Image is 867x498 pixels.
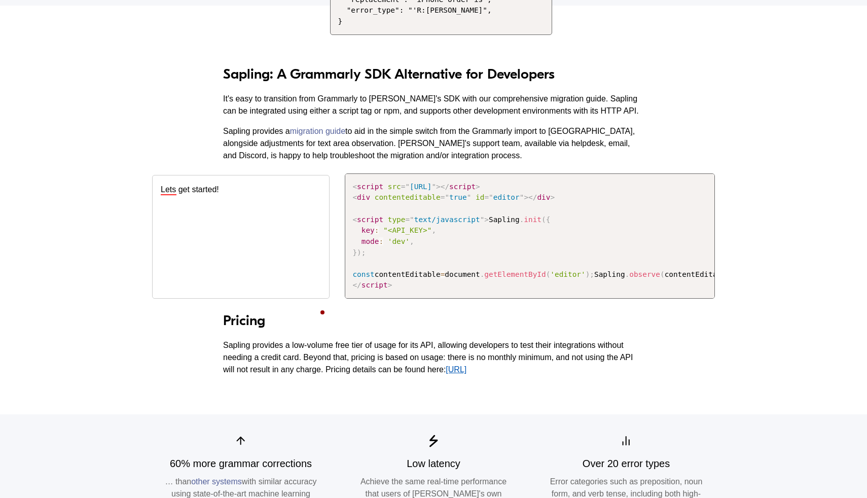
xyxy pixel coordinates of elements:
[357,248,362,257] span: )
[586,270,590,278] span: )
[528,193,537,201] span: </
[441,193,445,201] span: =
[405,183,410,191] span: "
[480,216,485,224] span: "
[520,193,524,201] span: "
[362,248,366,257] span: ;
[405,216,410,224] span: =
[550,193,555,201] span: >
[401,183,406,191] span: =
[388,237,410,245] span: 'dev'
[223,125,644,162] p: Sapling provides a to aid in the simple switch from the Grammarly import to [GEOGRAPHIC_DATA], al...
[441,270,445,278] span: =
[352,183,357,191] span: <
[345,435,522,447] img: Insurance
[352,270,374,278] span: const
[476,193,484,201] span: id
[191,477,242,486] a: other systems
[548,457,705,470] h5: Over 20 error types
[223,339,644,376] p: Sapling provides a low-volume free tier of usage for its API, allowing developers to test their i...
[375,193,441,201] span: contenteditable
[660,270,665,278] span: (
[352,193,370,201] span: div
[550,270,585,278] span: 'editor'
[362,226,375,234] span: key
[223,312,644,330] h3: Pricing
[162,457,319,470] h5: 60% more grammar corrections
[431,226,436,234] span: ,
[379,237,383,245] span: :
[410,237,414,245] span: ,
[436,183,441,191] span: >
[524,216,541,224] span: init
[352,216,739,278] span: Sapling contentEditable document Sapling contentEditable
[290,127,345,135] a: migration guide
[629,270,660,278] span: observe
[541,216,546,224] span: (
[546,216,551,224] span: {
[480,270,485,278] span: .
[520,216,524,224] span: .
[355,457,512,470] h5: Low latency
[467,193,472,201] span: "
[375,226,379,234] span: :
[223,66,644,83] h3: Sapling: A Grammarly SDK Alternative for Developers
[489,193,493,201] span: "
[352,193,357,201] span: <
[352,248,357,257] span: }
[401,183,436,191] span: [URL]
[410,216,414,224] span: "
[446,365,466,374] a: [URL]
[352,216,357,224] span: <
[405,216,484,224] span: text/javascript
[383,226,431,234] span: "<API_KEY>"
[441,183,449,191] span: </
[537,435,715,447] img: Fintech
[484,216,489,224] span: >
[476,183,480,191] span: >
[484,193,524,201] span: editor
[484,270,546,278] span: getElementById
[388,216,406,224] span: type
[441,183,476,191] span: script
[352,216,383,224] span: script
[352,183,383,191] span: script
[223,93,644,117] p: It's easy to transition from Grammarly to [PERSON_NAME]'s SDK with our comprehensive migration gu...
[431,183,436,191] span: "
[352,281,361,289] span: </
[524,193,528,201] span: >
[388,281,392,289] span: >
[352,281,387,289] span: script
[441,193,472,201] span: true
[388,183,401,191] span: src
[152,435,330,447] img: Healthcare
[625,270,630,278] span: .
[590,270,594,278] span: ;
[546,270,551,278] span: (
[161,184,321,196] p: Lets get started!
[445,193,449,201] span: "
[362,237,379,245] span: mode
[528,193,550,201] span: div
[484,193,489,201] span: =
